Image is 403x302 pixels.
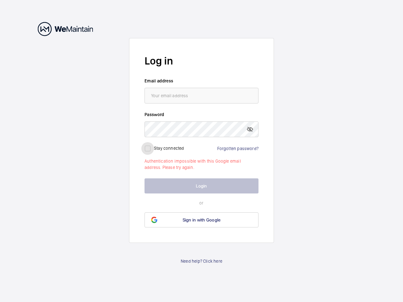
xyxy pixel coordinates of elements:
p: or [145,200,258,206]
label: Password [145,111,258,118]
a: Need help? Click here [181,258,222,264]
label: Email address [145,78,258,84]
button: Login [145,178,258,193]
a: Forgotten password? [217,146,258,151]
p: Authentication impossible with this Google email address. Please try again. [145,158,258,171]
label: Stay connected [154,145,184,150]
span: Sign in with Google [183,217,221,222]
input: Your email address [145,88,258,103]
h2: Log in [145,53,258,68]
